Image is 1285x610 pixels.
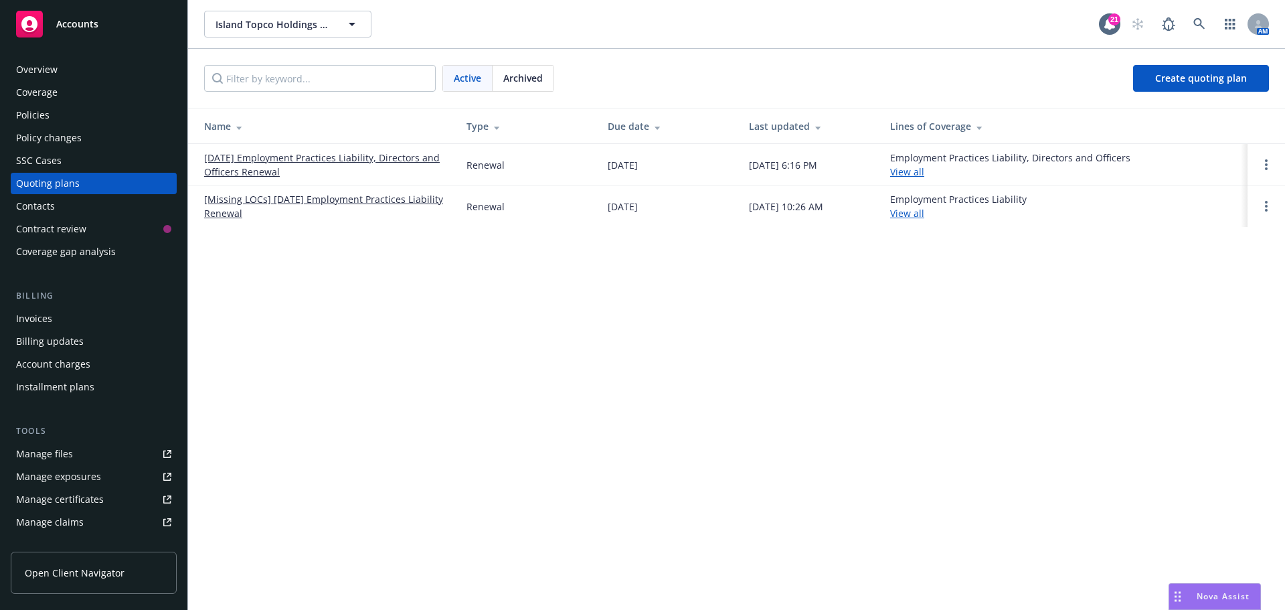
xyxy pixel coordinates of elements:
[11,376,177,398] a: Installment plans
[11,59,177,80] a: Overview
[1155,72,1247,84] span: Create quoting plan
[1258,198,1274,214] a: Open options
[16,127,82,149] div: Policy changes
[454,71,481,85] span: Active
[16,534,79,556] div: Manage BORs
[16,150,62,171] div: SSC Cases
[204,119,445,133] div: Name
[890,165,924,178] a: View all
[1197,591,1250,602] span: Nova Assist
[608,200,638,214] div: [DATE]
[11,150,177,171] a: SSC Cases
[216,17,331,31] span: Island Topco Holdings Limited
[16,59,58,80] div: Overview
[890,119,1237,133] div: Lines of Coverage
[11,354,177,375] a: Account charges
[890,207,924,220] a: View all
[11,82,177,103] a: Coverage
[16,466,101,487] div: Manage exposures
[11,443,177,465] a: Manage files
[11,241,177,262] a: Coverage gap analysis
[749,200,823,214] div: [DATE] 10:26 AM
[16,308,52,329] div: Invoices
[11,104,177,126] a: Policies
[16,241,116,262] div: Coverage gap analysis
[16,443,73,465] div: Manage files
[204,11,371,37] button: Island Topco Holdings Limited
[16,354,90,375] div: Account charges
[608,158,638,172] div: [DATE]
[11,534,177,556] a: Manage BORs
[11,289,177,303] div: Billing
[16,331,84,352] div: Billing updates
[204,151,445,179] a: [DATE] Employment Practices Liability, Directors and Officers Renewal
[1124,11,1151,37] a: Start snowing
[11,218,177,240] a: Contract review
[503,71,543,85] span: Archived
[11,127,177,149] a: Policy changes
[608,119,727,133] div: Due date
[11,173,177,194] a: Quoting plans
[25,566,124,580] span: Open Client Navigator
[749,119,869,133] div: Last updated
[1169,584,1186,609] div: Drag to move
[890,192,1027,220] div: Employment Practices Liability
[1217,11,1244,37] a: Switch app
[1258,157,1274,173] a: Open options
[56,19,98,29] span: Accounts
[749,158,817,172] div: [DATE] 6:16 PM
[11,489,177,510] a: Manage certificates
[11,512,177,533] a: Manage claims
[204,192,445,220] a: [Missing LOCs] [DATE] Employment Practices Liability Renewal
[16,376,94,398] div: Installment plans
[1186,11,1213,37] a: Search
[1155,11,1182,37] a: Report a Bug
[11,466,177,487] a: Manage exposures
[11,5,177,43] a: Accounts
[890,151,1130,179] div: Employment Practices Liability, Directors and Officers
[16,196,55,217] div: Contacts
[1133,65,1269,92] a: Create quoting plan
[16,104,50,126] div: Policies
[16,218,86,240] div: Contract review
[11,308,177,329] a: Invoices
[16,82,58,103] div: Coverage
[11,331,177,352] a: Billing updates
[466,200,505,214] div: Renewal
[16,173,80,194] div: Quoting plans
[466,158,505,172] div: Renewal
[466,119,586,133] div: Type
[11,196,177,217] a: Contacts
[204,65,436,92] input: Filter by keyword...
[1169,583,1261,610] button: Nova Assist
[1108,13,1120,25] div: 21
[16,489,104,510] div: Manage certificates
[16,512,84,533] div: Manage claims
[11,425,177,438] div: Tools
